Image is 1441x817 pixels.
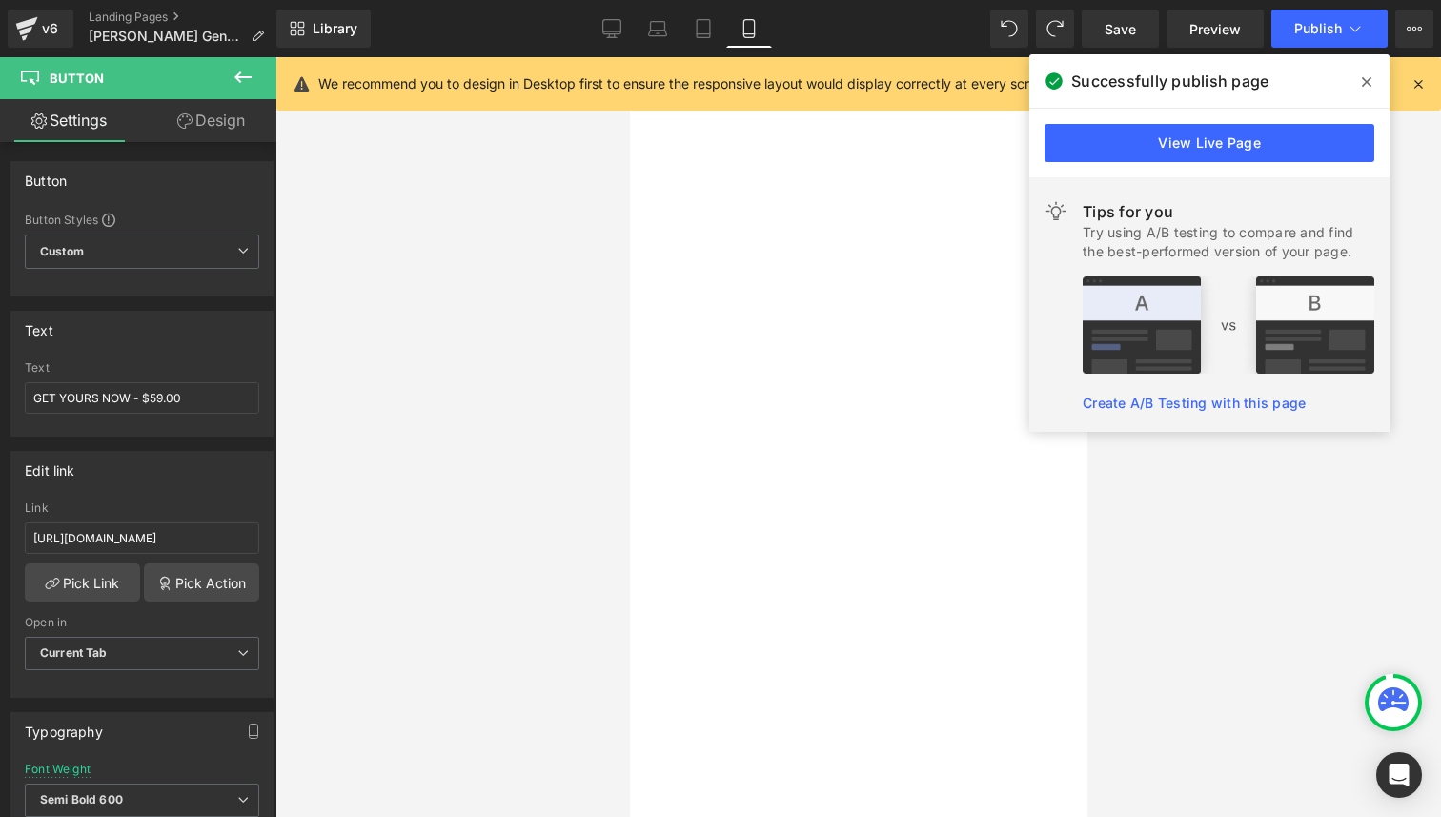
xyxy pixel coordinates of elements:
a: Preview [1167,10,1264,48]
b: Current Tab [40,645,108,660]
span: Save [1105,19,1136,39]
div: Button Styles [25,212,259,227]
p: We recommend you to design in Desktop first to ensure the responsive layout would display correct... [318,73,1190,94]
b: Custom [40,244,84,260]
div: Edit link [25,452,75,479]
div: Font Weight [25,763,91,776]
a: Desktop [589,10,635,48]
input: https://your-shop.myshopify.com [25,522,259,554]
a: Pick Link [25,563,140,602]
button: Undo [990,10,1028,48]
div: v6 [38,16,62,41]
button: Redo [1036,10,1074,48]
a: Mobile [726,10,772,48]
a: Design [142,99,280,142]
a: v6 [8,10,73,48]
b: Semi Bold 600 [40,792,123,807]
a: View Live Page [1045,124,1374,162]
div: Open Intercom Messenger [1376,752,1422,798]
a: Pick Action [144,563,259,602]
a: Create A/B Testing with this page [1083,395,1306,411]
div: Text [25,312,53,338]
div: Button [25,162,67,189]
span: Library [313,20,357,37]
a: Tablet [680,10,726,48]
span: Publish [1294,21,1342,36]
img: tip.png [1083,276,1374,374]
button: More [1395,10,1433,48]
button: Publish [1271,10,1388,48]
div: Open in [25,616,259,629]
div: Typography [25,713,103,740]
div: Try using A/B testing to compare and find the best-performed version of your page. [1083,223,1374,261]
span: Preview [1189,19,1241,39]
span: [PERSON_NAME] General [89,29,243,44]
div: Text [25,361,259,375]
a: Landing Pages [89,10,279,25]
div: Tips for you [1083,200,1374,223]
span: Button [50,71,104,86]
a: Laptop [635,10,680,48]
div: Link [25,501,259,515]
a: New Library [276,10,371,48]
img: light.svg [1045,200,1067,223]
span: Successfully publish page [1071,70,1268,92]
